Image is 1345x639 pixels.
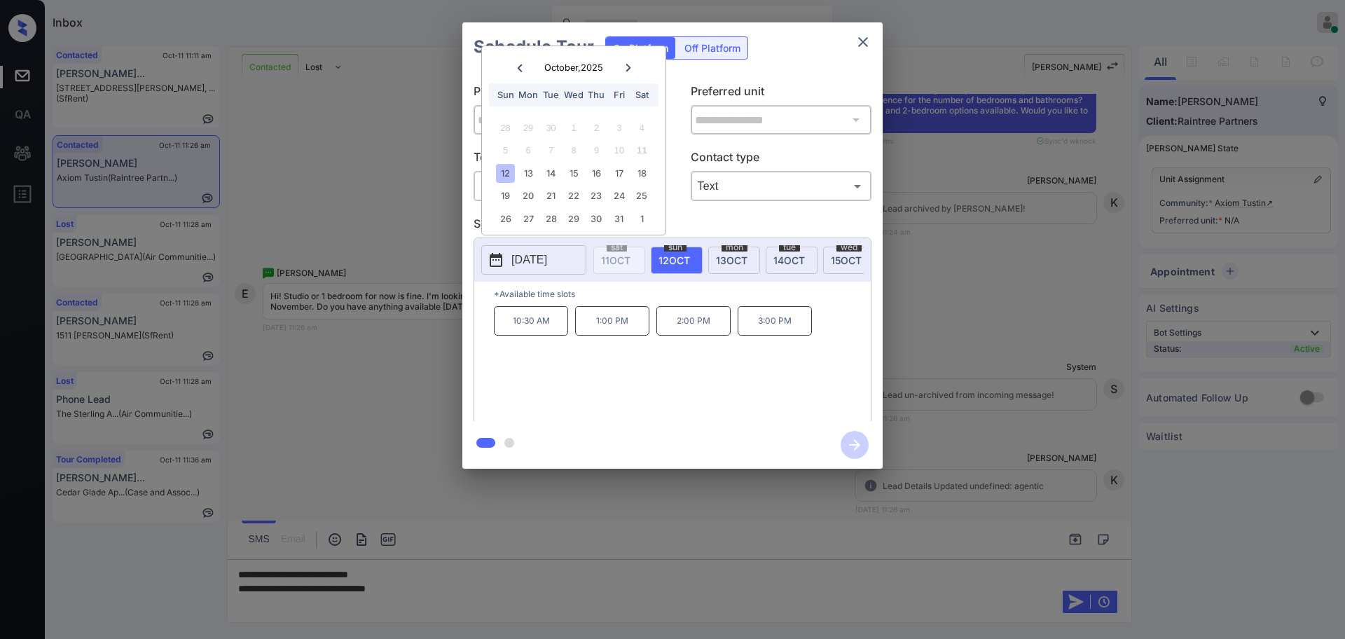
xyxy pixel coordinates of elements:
[587,209,606,228] div: Choose Thursday, October 30th, 2025
[496,118,515,137] div: Not available Sunday, September 28th, 2025
[722,243,747,252] span: mon
[609,141,628,160] div: Not available Friday, October 10th, 2025
[849,28,877,56] button: close
[823,247,875,274] div: date-select
[587,164,606,183] div: Choose Thursday, October 16th, 2025
[494,282,871,306] p: *Available time slots
[494,306,568,336] p: 10:30 AM
[633,118,651,137] div: Not available Saturday, October 4th, 2025
[496,141,515,160] div: Not available Sunday, October 5th, 2025
[496,186,515,205] div: Choose Sunday, October 19th, 2025
[694,174,869,198] div: Text
[664,243,687,252] span: sun
[564,164,583,183] div: Choose Wednesday, October 15th, 2025
[542,186,560,205] div: Choose Tuesday, October 21st, 2025
[542,118,560,137] div: Not available Tuesday, September 30th, 2025
[633,209,651,228] div: Choose Saturday, November 1st, 2025
[477,174,651,198] div: In Person
[609,118,628,137] div: Not available Friday, October 3rd, 2025
[633,164,651,183] div: Choose Saturday, October 18th, 2025
[656,306,731,336] p: 2:00 PM
[677,37,747,59] div: Off Platform
[708,247,760,274] div: date-select
[831,254,862,266] span: 15 OCT
[716,254,747,266] span: 13 OCT
[609,186,628,205] div: Choose Friday, October 24th, 2025
[496,85,515,104] div: Sun
[518,164,537,183] div: Choose Monday, October 13th, 2025
[474,149,655,171] p: Tour type
[609,209,628,228] div: Choose Friday, October 31st, 2025
[609,85,628,104] div: Fri
[564,118,583,137] div: Not available Wednesday, October 1st, 2025
[766,247,818,274] div: date-select
[587,85,606,104] div: Thu
[474,215,871,238] p: Select slot
[836,243,862,252] span: wed
[738,306,812,336] p: 3:00 PM
[542,141,560,160] div: Not available Tuesday, October 7th, 2025
[606,37,675,59] div: On Platform
[691,149,872,171] p: Contact type
[518,186,537,205] div: Choose Monday, October 20th, 2025
[542,85,560,104] div: Tue
[575,306,649,336] p: 1:00 PM
[587,141,606,160] div: Not available Thursday, October 9th, 2025
[496,209,515,228] div: Choose Sunday, October 26th, 2025
[633,141,651,160] div: Not available Saturday, October 11th, 2025
[651,247,703,274] div: date-select
[564,141,583,160] div: Not available Wednesday, October 8th, 2025
[481,245,586,275] button: [DATE]
[518,209,537,228] div: Choose Monday, October 27th, 2025
[587,118,606,137] div: Not available Thursday, October 2nd, 2025
[496,164,515,183] div: Choose Sunday, October 12th, 2025
[518,85,537,104] div: Mon
[564,85,583,104] div: Wed
[542,209,560,228] div: Choose Tuesday, October 28th, 2025
[518,141,537,160] div: Not available Monday, October 6th, 2025
[462,22,605,71] h2: Schedule Tour
[511,252,547,268] p: [DATE]
[658,254,690,266] span: 12 OCT
[633,85,651,104] div: Sat
[518,118,537,137] div: Not available Monday, September 29th, 2025
[779,243,800,252] span: tue
[564,209,583,228] div: Choose Wednesday, October 29th, 2025
[564,186,583,205] div: Choose Wednesday, October 22nd, 2025
[542,164,560,183] div: Choose Tuesday, October 14th, 2025
[474,83,655,105] p: Preferred community
[486,116,661,230] div: month 2025-10
[609,164,628,183] div: Choose Friday, October 17th, 2025
[691,83,872,105] p: Preferred unit
[544,62,603,73] div: October , 2025
[773,254,805,266] span: 14 OCT
[633,186,651,205] div: Choose Saturday, October 25th, 2025
[587,186,606,205] div: Choose Thursday, October 23rd, 2025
